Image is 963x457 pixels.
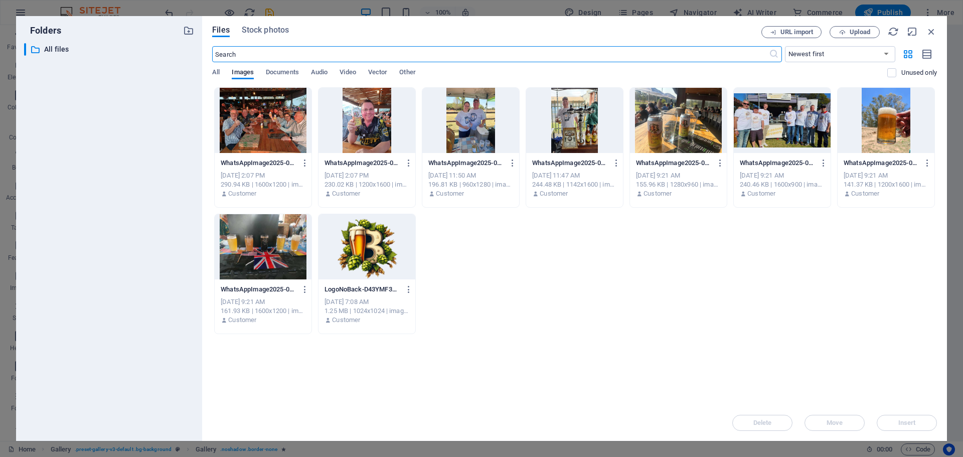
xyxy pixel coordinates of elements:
[221,159,296,168] p: WhatsAppImage2025-09-02at13.24.46_b20707f1-SO_AEWfVRh5SQWzzZB2nOw.jpg
[850,29,870,35] span: Upload
[228,189,256,198] p: Customer
[340,66,356,80] span: Video
[196,276,246,290] span: Add elements
[221,307,305,316] div: 161.93 KB | 1600x1200 | image/jpeg
[428,159,504,168] p: WhatsAppImage2025-09-02at11.48.52_f06b5dc0-lyOKYm4s5eGtp9dpfuh28g.jpg
[740,159,815,168] p: WhatsAppImage2025-09-02at09.12.36_04189748-SQQJQPWFYjfEu5Lc6Y6jfg.jpg
[844,180,928,189] div: 141.37 KB | 1200x1600 | image/jpeg
[428,180,513,189] div: 196.81 KB | 960x1280 | image/jpeg
[368,66,388,80] span: Vector
[325,171,409,180] div: [DATE] 2:07 PM
[24,24,61,37] p: Folders
[901,68,937,77] p: Displays only files that are not in use on the website. Files added during this session can still...
[228,316,256,325] p: Customer
[780,29,813,35] span: URL import
[428,171,513,180] div: [DATE] 11:50 AM
[636,180,721,189] div: 155.96 KB | 1280x960 | image/jpeg
[844,171,928,180] div: [DATE] 9:21 AM
[926,26,937,37] i: Close
[212,66,220,80] span: All
[221,285,296,294] p: WhatsAppImage2025-09-02at09.18.12_19aa6ca1-eNW_RCW9KsxMn0jMKgkmCg.jpg
[740,171,825,180] div: [DATE] 9:21 AM
[907,26,918,37] i: Minimize
[332,189,360,198] p: Customer
[844,159,919,168] p: WhatsAppImage2025-09-02at09.17.23_2fabcae4-41mx5hD0Lqq3TI9NlrQriw.jpg
[532,180,617,189] div: 244.48 KB | 1142x1600 | image/jpeg
[14,233,487,304] div: Drop content here
[250,276,305,290] span: Paste clipboard
[644,189,672,198] p: Customer
[221,171,305,180] div: [DATE] 2:07 PM
[540,189,568,198] p: Customer
[232,66,254,80] span: Images
[888,26,899,37] i: Reload
[399,66,415,80] span: Other
[221,180,305,189] div: 290.94 KB | 1600x1200 | image/jpeg
[325,297,409,307] div: [DATE] 7:08 AM
[830,26,880,38] button: Upload
[183,25,194,36] i: Create new folder
[325,285,400,294] p: LogoNoBack-D43YMF3My2sGW-JUOJqENw.png
[242,24,289,36] span: Stock photos
[636,159,711,168] p: WhatsAppImage2025-08-29at14.50.58_61657a59-FoWJcZhDdhTtaP7sC8j-Yg.jpg
[325,307,409,316] div: 1.25 MB | 1024x1024 | image/png
[436,189,464,198] p: Customer
[761,26,822,38] button: URL import
[325,159,400,168] p: WhatsAppImage2025-09-02at13.23.47_6e0a1b7d-CFSCIxbiB3SFFW45E9UsDg.jpg
[24,43,26,56] div: ​
[332,316,360,325] p: Customer
[532,159,607,168] p: WhatsAppImage2025-09-02at11.46.28_90c3ddef-HuD968XEONn31je_ZxjbbQ.jpg
[44,44,176,55] p: All files
[212,46,768,62] input: Search
[747,189,775,198] p: Customer
[221,297,305,307] div: [DATE] 9:21 AM
[311,66,328,80] span: Audio
[532,171,617,180] div: [DATE] 11:47 AM
[740,180,825,189] div: 240.46 KB | 1600x900 | image/jpeg
[212,24,230,36] span: Files
[266,66,299,80] span: Documents
[325,180,409,189] div: 230.02 KB | 1200x1600 | image/jpeg
[636,171,721,180] div: [DATE] 9:21 AM
[851,189,879,198] p: Customer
